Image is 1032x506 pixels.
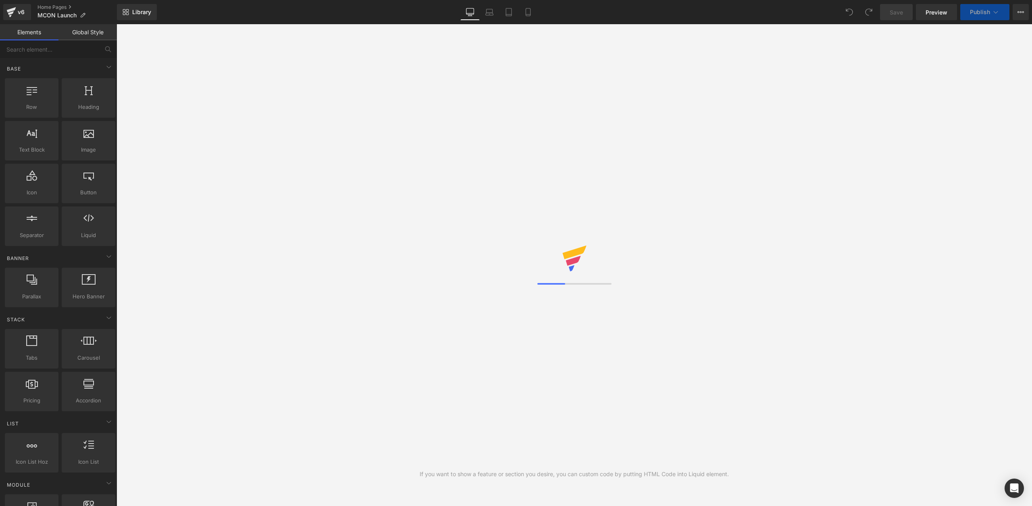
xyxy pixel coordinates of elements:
[58,24,117,40] a: Global Style
[7,396,56,405] span: Pricing
[37,4,117,10] a: Home Pages
[970,9,990,15] span: Publish
[1013,4,1029,20] button: More
[499,4,518,20] a: Tablet
[861,4,877,20] button: Redo
[841,4,857,20] button: Undo
[64,103,113,111] span: Heading
[6,65,22,73] span: Base
[460,4,480,20] a: Desktop
[6,254,30,262] span: Banner
[7,188,56,197] span: Icon
[64,458,113,466] span: Icon List
[7,458,56,466] span: Icon List Hoz
[64,396,113,405] span: Accordion
[6,481,31,489] span: Module
[16,7,26,17] div: v6
[916,4,957,20] a: Preview
[7,103,56,111] span: Row
[480,4,499,20] a: Laptop
[890,8,903,17] span: Save
[420,470,729,479] div: If you want to show a feature or section you desire, you can custom code by putting HTML Code int...
[3,4,31,20] a: v6
[960,4,1009,20] button: Publish
[926,8,947,17] span: Preview
[64,146,113,154] span: Image
[117,4,157,20] a: New Library
[64,292,113,301] span: Hero Banner
[6,420,20,427] span: List
[64,188,113,197] span: Button
[37,12,77,19] span: MCON Launch
[7,354,56,362] span: Tabs
[518,4,538,20] a: Mobile
[64,231,113,239] span: Liquid
[7,146,56,154] span: Text Block
[1005,479,1024,498] div: Open Intercom Messenger
[6,316,26,323] span: Stack
[7,231,56,239] span: Separator
[7,292,56,301] span: Parallax
[64,354,113,362] span: Carousel
[132,8,151,16] span: Library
